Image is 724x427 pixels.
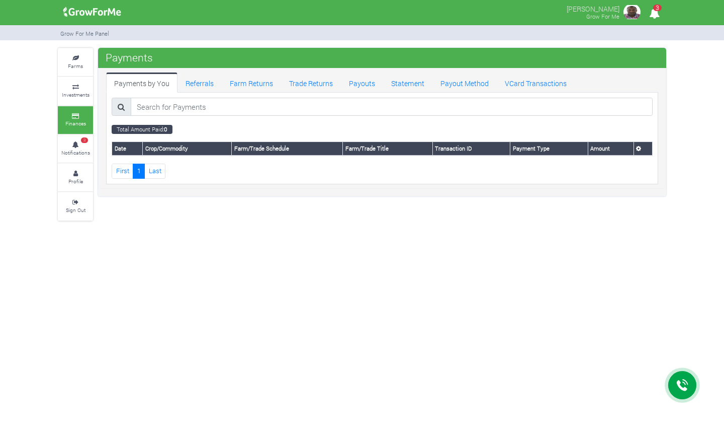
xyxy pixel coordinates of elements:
th: Payment Type [510,142,588,156]
th: Crop/Commodity [143,142,232,156]
span: Payments [103,47,155,67]
small: Investments [62,91,89,98]
a: 3 Notifications [58,135,93,163]
small: Grow For Me [586,13,619,20]
a: Farms [58,48,93,76]
a: Profile [58,164,93,191]
img: growforme image [622,2,642,22]
a: Sign Out [58,192,93,220]
a: Last [144,164,165,178]
a: Referrals [177,73,222,93]
span: 3 [81,137,88,144]
small: Sign Out [66,206,85,213]
b: 0 [164,125,167,133]
a: First [112,164,133,178]
a: 3 [645,10,664,19]
small: Grow For Me Panel [60,30,109,37]
a: Finances [58,106,93,134]
a: Payout Method [432,73,497,93]
a: Investments [58,77,93,105]
span: 3 [653,5,662,11]
small: Finances [65,120,86,127]
th: Date [112,142,143,156]
small: Farms [68,62,83,69]
th: Farm/Trade Schedule [232,142,343,156]
th: Farm/Trade Title [343,142,433,156]
a: VCard Transactions [497,73,575,93]
p: [PERSON_NAME] [567,2,619,14]
small: Total Amount Paid: [112,125,172,134]
small: Notifications [61,149,90,156]
a: Payments by You [106,73,177,93]
a: Payouts [341,73,383,93]
img: growforme image [60,2,125,22]
a: 1 [133,164,145,178]
input: Search for Payments [131,98,653,116]
a: Farm Returns [222,73,281,93]
small: Profile [68,178,83,185]
th: Transaction ID [432,142,510,156]
a: Trade Returns [281,73,341,93]
i: Notifications [645,2,664,25]
a: Statement [383,73,432,93]
th: Amount [588,142,633,156]
nav: Page Navigation [112,164,653,178]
